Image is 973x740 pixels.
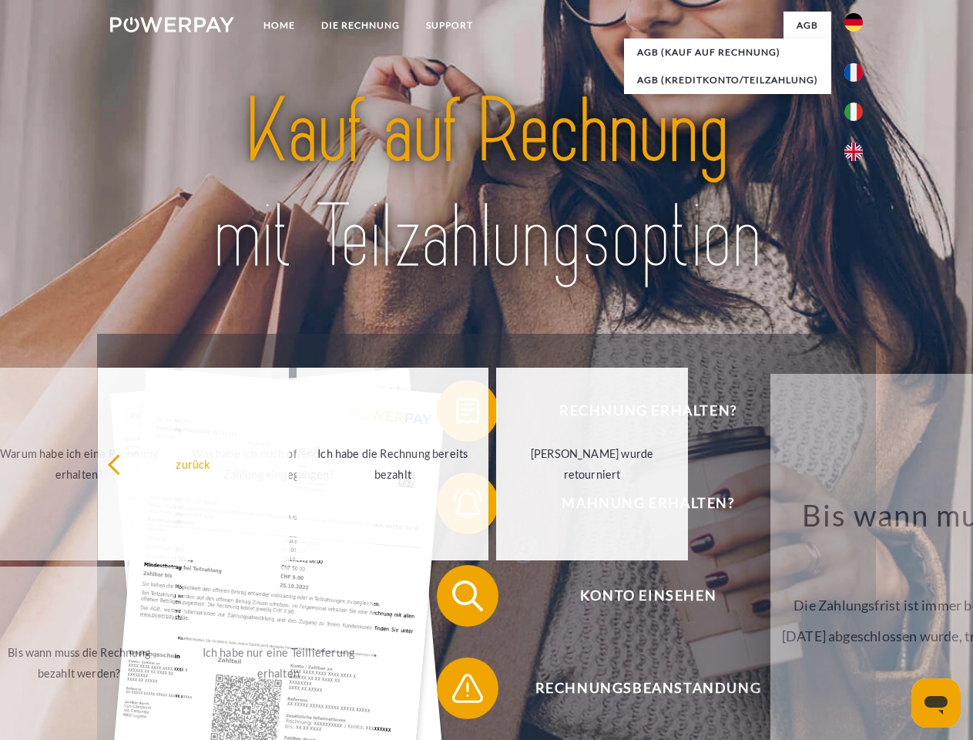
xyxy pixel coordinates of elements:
img: en [844,143,863,161]
a: AGB (Kreditkonto/Teilzahlung) [624,66,831,94]
img: de [844,13,863,32]
span: Konto einsehen [459,565,837,627]
div: Ich habe nur eine Teillieferung erhalten [192,642,365,684]
a: agb [783,12,831,39]
iframe: Schaltfläche zum Öffnen des Messaging-Fensters [911,678,961,728]
img: fr [844,63,863,82]
img: logo-powerpay-white.svg [110,17,234,32]
img: qb_warning.svg [448,669,487,708]
span: Rechnungsbeanstandung [459,658,837,719]
img: it [844,103,863,121]
button: Rechnungsbeanstandung [437,658,837,719]
img: title-powerpay_de.svg [147,74,826,295]
a: Home [250,12,308,39]
div: Ich habe die Rechnung bereits bezahlt [306,443,479,485]
img: qb_search.svg [448,577,487,615]
button: Konto einsehen [437,565,837,627]
div: zurück [107,453,280,474]
a: DIE RECHNUNG [308,12,413,39]
div: [PERSON_NAME] wurde retourniert [505,443,679,485]
a: SUPPORT [413,12,486,39]
a: AGB (Kauf auf Rechnung) [624,39,831,66]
